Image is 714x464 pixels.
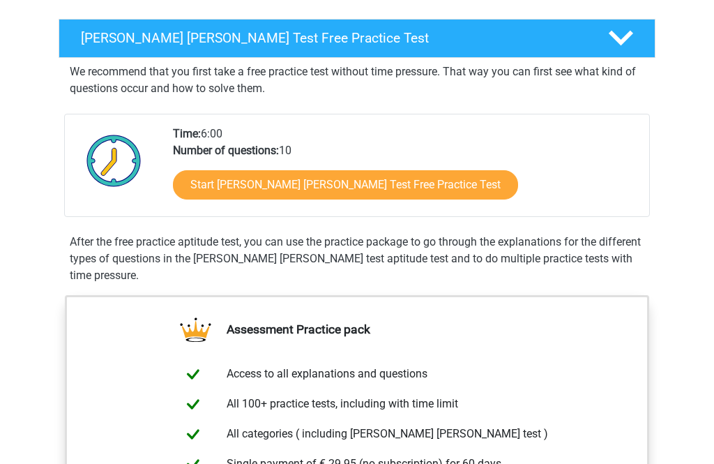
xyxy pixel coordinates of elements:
div: 6:00 10 [162,126,648,216]
b: Number of questions: [173,144,279,157]
a: Start [PERSON_NAME] [PERSON_NAME] Test Free Practice Test [173,170,518,200]
img: Clock [79,126,149,195]
a: [PERSON_NAME] [PERSON_NAME] Test Free Practice Test [53,19,661,58]
div: After the free practice aptitude test, you can use the practice package to go through the explana... [64,234,650,284]
b: Time: [173,127,201,140]
p: We recommend that you first take a free practice test without time pressure. That way you can fir... [70,63,644,97]
h4: [PERSON_NAME] [PERSON_NAME] Test Free Practice Test [81,30,586,46]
